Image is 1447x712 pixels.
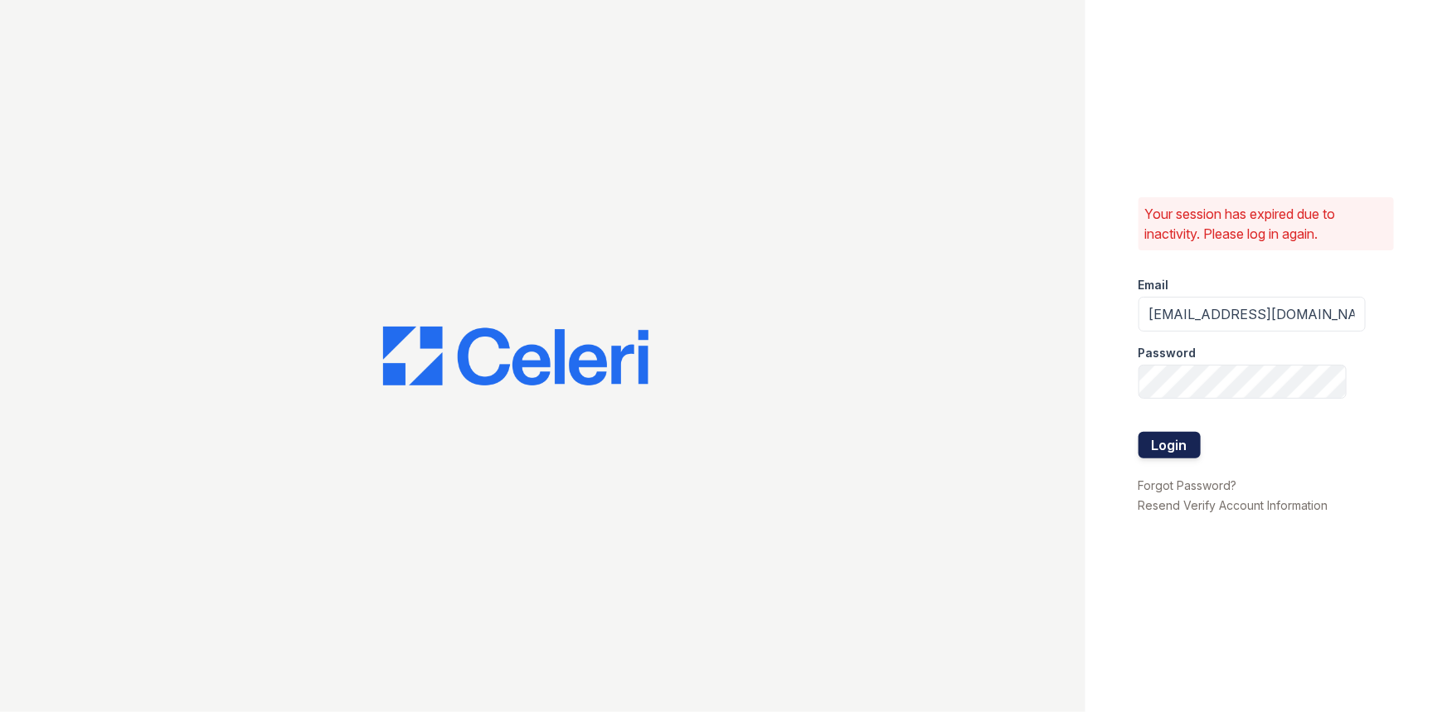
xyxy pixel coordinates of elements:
[1139,478,1237,492] a: Forgot Password?
[383,327,648,386] img: CE_Logo_Blue-a8612792a0a2168367f1c8372b55b34899dd931a85d93a1a3d3e32e68fde9ad4.png
[1139,277,1169,293] label: Email
[1139,498,1328,512] a: Resend Verify Account Information
[1139,345,1197,361] label: Password
[1139,432,1201,458] button: Login
[1145,204,1387,244] p: Your session has expired due to inactivity. Please log in again.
